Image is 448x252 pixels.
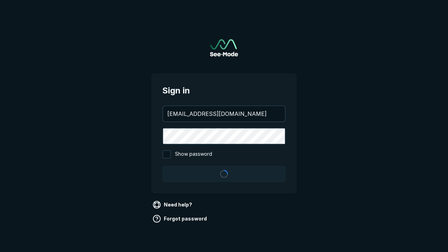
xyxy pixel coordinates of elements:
a: Need help? [151,199,195,210]
a: Go to sign in [210,39,238,56]
input: your@email.com [163,106,285,121]
img: See-Mode Logo [210,39,238,56]
span: Show password [175,150,212,159]
span: Sign in [162,84,286,97]
a: Forgot password [151,213,210,224]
